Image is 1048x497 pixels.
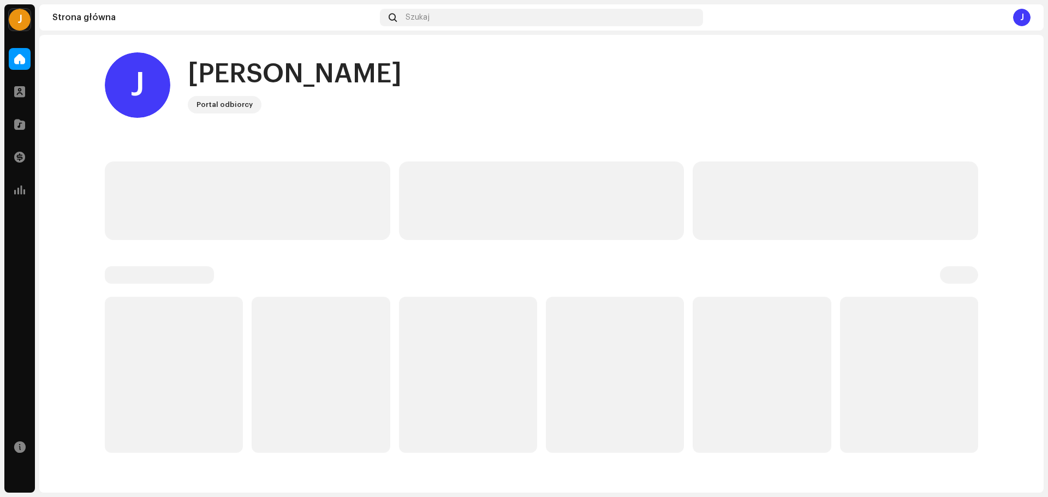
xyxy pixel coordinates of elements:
span: Szukaj [406,13,430,22]
div: J [9,9,31,31]
div: J [105,52,170,118]
div: Portal odbiorcy [196,98,253,111]
div: Strona główna [52,13,376,22]
div: [PERSON_NAME] [188,57,402,92]
div: J [1013,9,1031,26]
